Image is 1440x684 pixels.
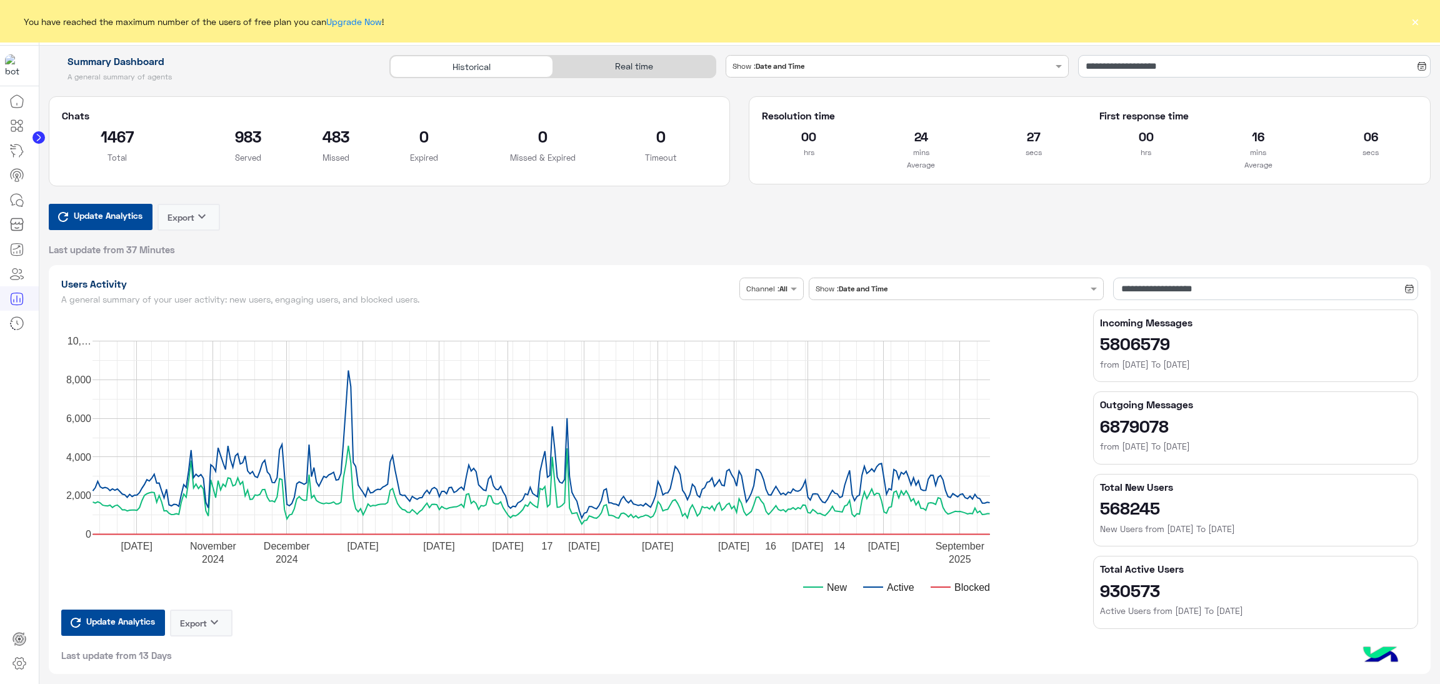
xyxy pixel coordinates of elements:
b: All [779,284,787,293]
h2: 0 [368,126,480,146]
p: Average [762,159,1080,171]
text: [DATE] [423,540,454,551]
div: Historical [390,56,552,78]
p: mins [1211,146,1305,159]
p: Served [192,151,304,164]
text: 2024 [202,553,224,564]
p: Missed & Expired [499,151,586,164]
text: [DATE] [568,540,599,551]
h1: Summary Dashboard [49,55,376,68]
h2: 483 [322,126,349,146]
text: [DATE] [717,540,749,551]
text: 8,000 [66,374,91,385]
h2: 5806579 [1100,333,1411,353]
h2: 0 [605,126,717,146]
p: Total [62,151,174,164]
svg: A chart. [61,309,1071,610]
h2: 00 [1099,126,1193,146]
h2: 568245 [1100,498,1411,518]
span: You have reached the maximum number of the users of free plan you can ! [24,15,384,28]
text: New [827,581,847,592]
text: [DATE] [492,540,523,551]
h2: 16 [1211,126,1305,146]
h6: Active Users from [DATE] To [DATE] [1100,605,1411,617]
text: [DATE] [867,540,899,551]
a: Upgrade Now [326,16,382,27]
button: Exportkeyboard_arrow_down [170,610,232,636]
text: December [263,540,309,551]
text: 4,000 [66,451,91,462]
h5: A general summary of your user activity: new users, engaging users, and blocked users. [61,294,735,304]
img: hulul-logo.png [1359,634,1402,678]
h2: 6879078 [1100,416,1411,436]
h5: Incoming Messages [1100,316,1411,329]
button: × [1409,15,1421,28]
text: [DATE] [791,540,822,551]
p: hrs [1099,146,1193,159]
h2: 930573 [1100,580,1411,600]
text: 14 [834,540,845,551]
button: Update Analytics [61,610,165,636]
text: 2024 [275,553,297,564]
text: [DATE] [121,540,152,551]
text: 16 [765,540,776,551]
span: Last update from 13 Days [61,649,172,661]
b: Date and Time [839,284,887,293]
i: keyboard_arrow_down [194,209,209,224]
h5: Total New Users [1100,481,1411,493]
h2: 00 [762,126,856,146]
img: 1403182699927242 [5,54,27,77]
h2: 1467 [62,126,174,146]
div: Real time [553,56,716,78]
h6: from [DATE] To [DATE] [1100,440,1411,453]
text: [DATE] [642,540,673,551]
h5: Outgoing Messages [1100,398,1411,411]
p: Missed [322,151,349,164]
h2: 06 [1324,126,1417,146]
button: Update Analytics [49,204,152,230]
button: Exportkeyboard_arrow_down [157,204,220,231]
h2: 27 [987,126,1081,146]
span: Update Analytics [71,207,146,224]
b: Date and Time [756,61,804,71]
h1: Users Activity [61,278,735,290]
p: secs [987,146,1081,159]
text: Active [887,581,914,592]
i: keyboard_arrow_down [207,615,222,630]
h5: A general summary of agents [49,72,376,82]
span: Update Analytics [83,613,158,630]
h6: from [DATE] To [DATE] [1100,358,1411,371]
h5: First response time [1099,109,1417,122]
p: Average [1099,159,1417,171]
text: 2,000 [66,490,91,501]
text: 0 [86,529,91,540]
text: [DATE] [347,540,378,551]
h5: Chats [62,109,717,122]
text: November [189,540,236,551]
p: Expired [368,151,480,164]
h5: Total Active Users [1100,563,1411,575]
h2: 24 [874,126,968,146]
text: 2025 [949,553,971,564]
p: hrs [762,146,856,159]
h5: Resolution time [762,109,1080,122]
p: Timeout [605,151,717,164]
h6: New Users from [DATE] To [DATE] [1100,523,1411,535]
text: 10,… [67,336,91,346]
p: secs [1324,146,1417,159]
h2: 0 [499,126,586,146]
text: Blocked [954,581,990,592]
span: Last update from 37 Minutes [49,243,175,256]
text: September [935,540,984,551]
text: 17 [541,540,552,551]
text: 6,000 [66,413,91,423]
h2: 983 [192,126,304,146]
p: mins [874,146,968,159]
